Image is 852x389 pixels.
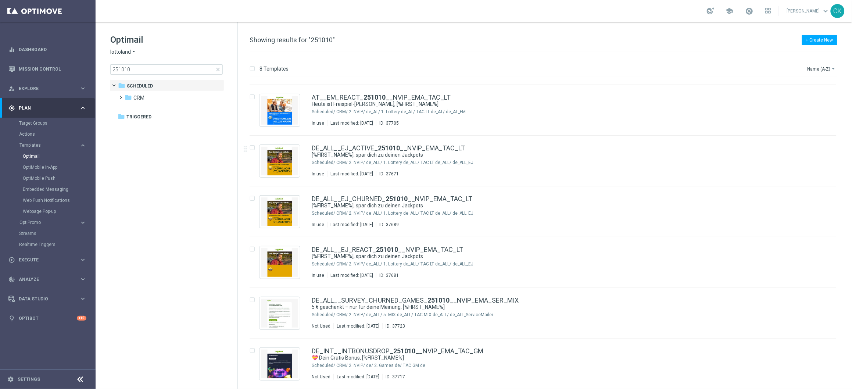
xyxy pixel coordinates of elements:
a: Dashboard [19,40,86,59]
a: DE_INT__INTBONUSDROP_251010__NVIP_EMA_TAC_GM [312,348,484,354]
div: Scheduled/ [312,312,335,318]
a: DE_ALL__EJ_ACTIVE_251010__NVIP_EMA_TAC_LT [312,145,465,151]
div: Last modified: [DATE] [334,374,382,380]
img: 37681.jpeg [261,248,298,277]
div: Target Groups [19,118,95,129]
button: play_circle_outline Execute keyboard_arrow_right [8,257,87,263]
div: OptiPromo keyboard_arrow_right [19,220,87,225]
div: [%FIRST_NAME%], spar dich zu deinen Jackpots [312,151,806,158]
div: OptiPromo [19,220,79,225]
p: 8 Templates [259,65,289,72]
div: Not Used [312,374,330,380]
div: Actions [19,129,95,140]
i: arrow_drop_down [831,66,837,72]
div: Scheduled/CRM/2. NVIP/de_ALL/1. Lottery de_ALL/TAC LT de_ALL/de_ALL_EJ [336,160,806,165]
button: Templates keyboard_arrow_right [19,142,87,148]
div: In use [312,222,324,228]
div: Templates [19,140,95,217]
div: Press SPACE to select this row. [242,237,851,288]
div: Data Studio keyboard_arrow_right [8,296,87,302]
span: Explore [19,86,79,91]
div: Scheduled/ [312,363,335,368]
div: OptiPromo [19,217,95,228]
div: In use [312,120,324,126]
img: 37723.jpeg [261,299,298,328]
i: arrow_drop_down [131,49,137,56]
a: OptiMobile In-App [23,164,76,170]
b: 251010 [427,296,450,304]
div: Optimail [23,151,95,162]
div: Analyze [8,276,79,283]
button: Mission Control [8,66,87,72]
a: Mission Control [19,59,86,79]
b: 251010 [364,93,386,101]
div: Scheduled/CRM/2. NVIP/de_ALL/1. Lottery de_ALL/TAC LT de_ALL/de_ALL_EJ [336,210,806,216]
a: [%FIRST_NAME%], spar dich zu deinen Jackpots [312,151,789,158]
button: gps_fixed Plan keyboard_arrow_right [8,105,87,111]
i: folder [118,113,125,120]
span: keyboard_arrow_down [822,7,830,15]
i: folder [125,94,132,101]
div: [%FIRST_NAME%], spar dich zu deinen Jackpots [312,202,806,209]
i: equalizer [8,46,15,53]
div: 37689 [386,222,399,228]
button: equalizer Dashboard [8,47,87,53]
a: 5 € geschenkt – nur für deine Meinung, [%FIRST_NAME%] [312,304,789,311]
a: Target Groups [19,120,76,126]
a: Heute ist Freispiel-[PERSON_NAME], [%FIRST_NAME%] [312,101,789,108]
div: Plan [8,105,79,111]
div: Scheduled/CRM/2. NVIP/de/2. Games de/TAC GM de [336,363,806,368]
div: Optibot [8,308,86,328]
div: Web Push Notifications [23,195,95,206]
input: Search Template [110,64,223,75]
button: lightbulb Optibot +10 [8,315,87,321]
i: keyboard_arrow_right [79,219,86,226]
a: Streams [19,231,76,236]
a: Actions [19,131,76,137]
a: DE_ALL__SURVEY_CHURNED_GAMES_251010__NVIP_EMA_SER_MIX [312,297,519,304]
i: keyboard_arrow_right [79,85,86,92]
div: OptiMobile In-App [23,162,95,173]
span: Execute [19,258,79,262]
div: 37681 [386,272,399,278]
a: AT__EM_REACT_251010__NVIP_EMA_TAC_LT [312,94,451,101]
div: Scheduled/CRM/2. NVIP/de_AT/1. Lottery de_AT/TAC LT de_AT/de_AT_EM [336,109,806,115]
b: 251010 [386,195,408,203]
div: Scheduled/ [312,210,335,216]
button: person_search Explore keyboard_arrow_right [8,86,87,92]
span: Scheduled [127,83,153,89]
div: 37705 [386,120,399,126]
div: Scheduled/ [312,261,335,267]
a: Optimail [23,153,76,159]
span: Templates [19,143,72,147]
button: + Create New [802,35,837,45]
button: track_changes Analyze keyboard_arrow_right [8,276,87,282]
i: lightbulb [8,315,15,322]
a: 💝 Dein Gratis Bonus, [%FIRST_NAME%] [312,354,789,361]
div: Scheduled/ [312,160,335,165]
div: Data Studio [8,296,79,302]
i: person_search [8,85,15,92]
span: lottoland [110,49,131,56]
i: settings [7,376,14,383]
div: Last modified: [DATE] [327,120,376,126]
i: keyboard_arrow_right [79,104,86,111]
span: close [215,67,221,72]
span: OptiPromo [19,220,72,225]
div: Webpage Pop-up [23,206,95,217]
div: CK [831,4,845,18]
div: ID: [382,323,405,329]
div: In use [312,272,324,278]
div: 37717 [392,374,405,380]
a: [%FIRST_NAME%], spar dich zu deinen Jackpots [312,253,789,260]
img: 37689.jpeg [261,197,298,226]
img: 37671.jpeg [261,147,298,175]
b: 251010 [393,347,415,355]
img: 37717.jpeg [261,350,298,378]
span: school [726,7,734,15]
div: Execute [8,257,79,263]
